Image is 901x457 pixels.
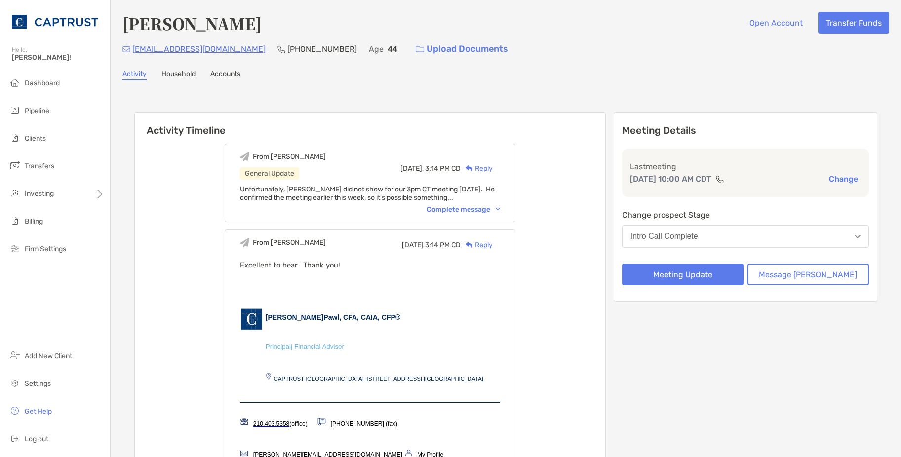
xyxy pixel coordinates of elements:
[409,38,514,60] a: Upload Documents
[9,159,21,171] img: transfers icon
[240,152,249,161] img: Event icon
[277,45,285,53] img: Phone Icon
[466,242,473,248] img: Reply icon
[416,46,424,53] img: button icon
[9,405,21,417] img: get-help icon
[25,107,49,115] span: Pipeline
[496,208,500,211] img: Chevron icon
[9,215,21,227] img: billing icon
[630,232,698,241] div: Intro Call Complete
[427,205,500,214] div: Complete message
[402,241,424,249] span: [DATE]
[25,245,66,253] span: Firm Settings
[388,43,397,55] p: 44
[25,162,54,170] span: Transfers
[425,376,483,381] span: [GEOGRAPHIC_DATA]
[253,238,326,247] div: From [PERSON_NAME]
[818,12,889,34] button: Transfer Funds
[9,349,21,361] img: add_new_client icon
[240,167,299,180] div: General Update
[135,113,605,136] h6: Activity Timeline
[317,418,326,426] img: Email-Sig-Icons_fax-1.png
[9,377,21,389] img: settings icon
[622,209,869,221] p: Change prospect Stage
[132,43,266,55] p: [EMAIL_ADDRESS][DOMAIN_NAME]
[25,435,48,443] span: Log out
[323,313,400,321] span: Pawl, CFA, CAIA, CFP®
[369,43,384,55] p: Age
[9,242,21,254] img: firm-settings icon
[266,343,291,350] span: Principal
[425,241,461,249] span: 3:14 PM CD
[161,70,196,80] a: Household
[715,175,724,183] img: communication type
[274,376,367,381] span: CAPTRUST [GEOGRAPHIC_DATA] |
[630,160,861,173] p: Last meeting
[291,343,344,350] span: | Financial Advisor
[289,420,307,427] span: (office)
[122,70,147,80] a: Activity
[240,261,340,269] span: Excellent to hear. Thank you!
[622,124,869,137] p: Meeting Details
[9,104,21,116] img: pipeline icon
[25,352,72,360] span: Add New Client
[253,152,326,161] div: From [PERSON_NAME]
[12,53,104,62] span: [PERSON_NAME]!
[405,449,412,457] img: Email-Sig-Icons_profile-1.png
[742,12,810,34] button: Open Account
[25,380,51,388] span: Settings
[122,12,262,35] h4: [PERSON_NAME]
[9,76,21,88] img: dashboard icon
[400,164,424,173] span: [DATE],
[25,407,52,416] span: Get Help
[630,173,711,185] p: [DATE] 10:00 AM CDT
[240,418,248,426] img: Email-Sig-Icons_phone-1.png
[210,70,240,80] a: Accounts
[12,4,98,39] img: CAPTRUST Logo
[122,46,130,52] img: Email Icon
[240,185,495,202] span: Unfortunately, [PERSON_NAME] did not show for our 3pm CT meeting [DATE]. He confirmed the meeting...
[855,235,861,238] img: Open dropdown arrow
[9,432,21,444] img: logout icon
[266,313,323,321] span: [PERSON_NAME]
[240,307,262,331] img: CAP-Logo-for-Email_45.gif
[331,420,397,427] span: [PHONE_NUMBER] (fax)
[25,217,43,226] span: Billing
[461,163,493,174] div: Reply
[425,164,461,173] span: 3:14 PM CD
[253,420,289,427] a: 210.403.5358
[25,79,60,87] span: Dashboard
[622,264,744,285] button: Meeting Update
[466,165,473,172] img: Reply icon
[9,187,21,199] img: investing icon
[266,373,272,380] img: Email-Sig-Icons_location-pin.png
[461,240,493,250] div: Reply
[287,43,357,55] p: [PHONE_NUMBER]
[747,264,869,285] button: Message [PERSON_NAME]
[826,174,861,184] button: Change
[240,238,249,247] img: Event icon
[25,134,46,143] span: Clients
[25,190,54,198] span: Investing
[367,376,425,381] span: [STREET_ADDRESS] |
[9,132,21,144] img: clients icon
[622,225,869,248] button: Intro Call Complete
